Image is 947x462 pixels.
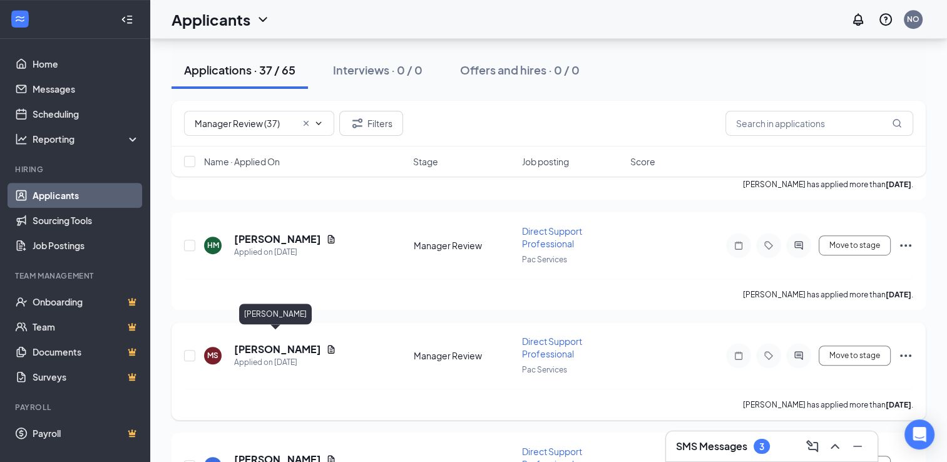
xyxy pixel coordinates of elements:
p: [PERSON_NAME] has applied more than . [743,399,913,410]
a: Applicants [33,183,140,208]
button: ComposeMessage [802,436,822,456]
div: [PERSON_NAME] [239,304,312,324]
div: NO [907,14,919,24]
svg: QuestionInfo [878,12,893,27]
a: Home [33,51,140,76]
a: TeamCrown [33,314,140,339]
div: Offers and hires · 0 / 0 [460,62,580,78]
div: Manager Review [414,349,514,362]
span: Pac Services [522,365,567,374]
div: MS [207,350,218,361]
b: [DATE] [886,290,911,299]
svg: Collapse [121,13,133,26]
svg: ComposeMessage [805,439,820,454]
svg: Minimize [850,439,865,454]
svg: Note [731,240,746,250]
a: Scheduling [33,101,140,126]
button: Minimize [847,436,868,456]
h3: SMS Messages [676,439,747,453]
input: All Stages [195,116,296,130]
svg: Tag [761,351,776,361]
svg: MagnifyingGlass [892,118,902,128]
span: Direct Support Professional [522,225,582,249]
a: OnboardingCrown [33,289,140,314]
span: Pac Services [522,255,567,264]
a: DocumentsCrown [33,339,140,364]
span: Name · Applied On [204,155,280,168]
svg: Ellipses [898,348,913,363]
svg: ActiveChat [791,351,806,361]
button: Move to stage [819,346,891,366]
h5: [PERSON_NAME] [234,232,321,246]
div: Manager Review [414,239,514,252]
p: [PERSON_NAME] has applied more than . [743,289,913,300]
a: Sourcing Tools [33,208,140,233]
b: [DATE] [886,400,911,409]
svg: ChevronDown [314,118,324,128]
div: Payroll [15,402,137,413]
svg: Notifications [851,12,866,27]
span: Direct Support Professional [522,336,582,359]
h5: [PERSON_NAME] [234,342,321,356]
svg: Cross [301,118,311,128]
div: Applied on [DATE] [234,356,336,369]
div: HM [207,240,219,250]
svg: Document [326,234,336,244]
button: Move to stage [819,235,891,255]
div: Interviews · 0 / 0 [333,62,422,78]
svg: Document [326,344,336,354]
svg: Filter [350,116,365,131]
div: Open Intercom Messenger [904,419,934,449]
svg: ChevronDown [255,12,270,27]
svg: Note [731,351,746,361]
div: Reporting [33,133,140,145]
div: Hiring [15,164,137,175]
div: Team Management [15,270,137,281]
svg: Ellipses [898,238,913,253]
span: Score [630,155,655,168]
svg: Analysis [15,133,28,145]
svg: Tag [761,240,776,250]
a: Messages [33,76,140,101]
svg: WorkstreamLogo [14,13,26,25]
span: Stage [413,155,438,168]
a: SurveysCrown [33,364,140,389]
a: PayrollCrown [33,421,140,446]
input: Search in applications [725,111,913,136]
svg: ChevronUp [827,439,842,454]
svg: ActiveChat [791,240,806,250]
div: 3 [759,441,764,452]
h1: Applicants [171,9,250,30]
span: Job posting [522,155,569,168]
div: Applications · 37 / 65 [184,62,295,78]
button: Filter Filters [339,111,403,136]
div: Applied on [DATE] [234,246,336,259]
button: ChevronUp [825,436,845,456]
a: Job Postings [33,233,140,258]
